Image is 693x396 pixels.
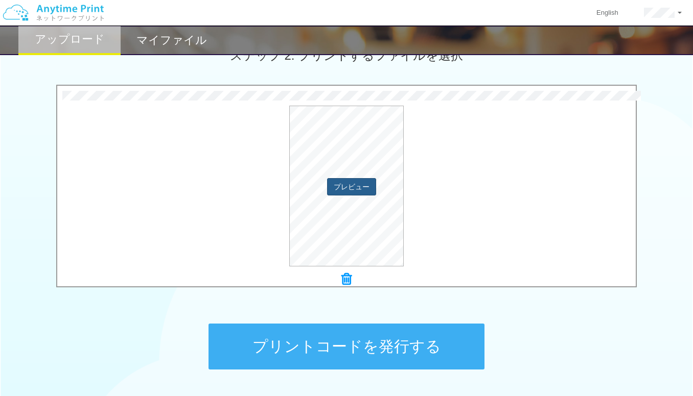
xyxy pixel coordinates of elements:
[35,33,105,45] h2: アップロード
[209,324,484,369] button: プリントコードを発行する
[327,178,376,195] button: プレビュー
[136,34,207,46] h2: マイファイル
[230,48,463,62] span: ステップ 2: プリントするファイルを選択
